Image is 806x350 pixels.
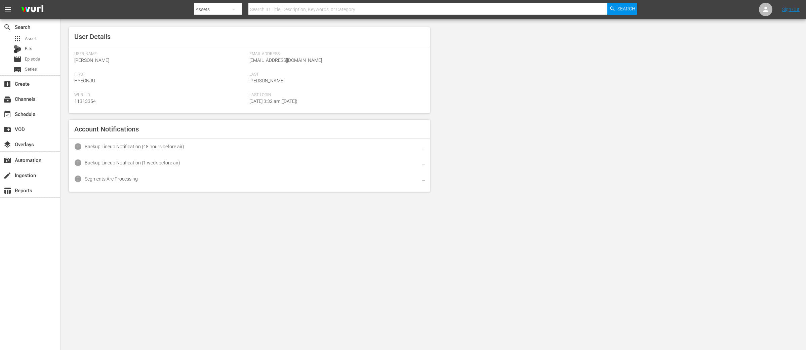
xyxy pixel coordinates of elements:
span: info [74,175,82,183]
span: Asset [25,35,36,42]
span: Email Address: [249,51,421,57]
span: info [74,143,82,151]
span: Last [249,72,421,77]
span: Search [3,23,11,31]
span: Create [3,80,11,88]
span: Episode [25,56,40,63]
span: Asset [13,35,22,43]
span: Channels [3,95,11,103]
button: Search [607,3,637,15]
span: Wurl Id [74,92,246,98]
span: Schedule [3,110,11,118]
div: Backup Lineup Notification (1 week before air) [85,160,180,165]
span: menu [4,5,12,13]
span: [EMAIL_ADDRESS][DOMAIN_NAME] [249,57,322,63]
span: Reports [3,187,11,195]
span: [PERSON_NAME] [74,57,109,63]
span: [DATE] 3:32 am ([DATE]) [249,99,297,104]
span: Bits [25,45,32,52]
a: Sign Out [782,7,800,12]
span: User Details [74,33,111,41]
div: Backup Lineup Notification (48 hours before air) [85,144,184,149]
span: Series [13,66,22,74]
span: Search [617,3,635,15]
span: 11313354 [74,99,96,104]
span: [PERSON_NAME] [249,78,284,83]
span: Series [25,66,37,73]
span: User Name: [74,51,246,57]
span: ... [422,144,425,149]
span: Automation [3,156,11,164]
span: ... [422,160,425,165]
div: Bits [13,45,22,53]
span: info [74,159,82,167]
span: Ingestion [3,171,11,180]
span: Last Login [249,92,421,98]
span: ... [422,176,425,182]
span: VOD [3,125,11,133]
span: First [74,72,246,77]
img: ans4CAIJ8jUAAAAAAAAAAAAAAAAAAAAAAAAgQb4GAAAAAAAAAAAAAAAAAAAAAAAAJMjXAAAAAAAAAAAAAAAAAAAAAAAAgAT5G... [16,2,48,17]
div: Segments Are Processing [85,176,138,182]
span: Account Notifications [74,125,139,133]
span: Episode [13,55,22,63]
span: Overlays [3,141,11,149]
span: Hyeonju [74,78,95,83]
